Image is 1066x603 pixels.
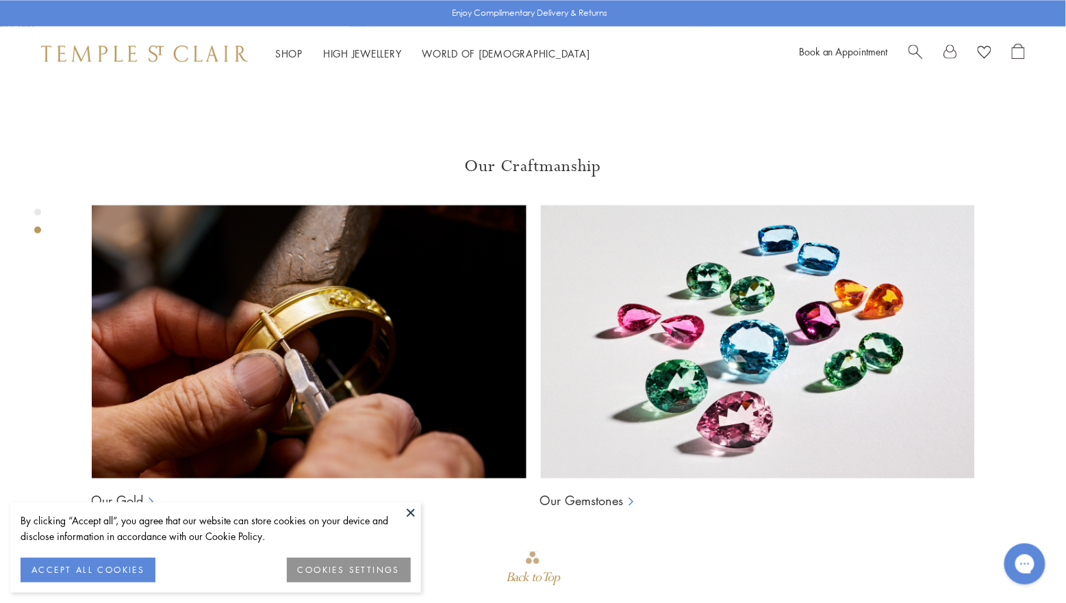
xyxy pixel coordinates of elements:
[34,205,41,244] div: Product gallery navigation
[452,6,607,20] p: Enjoy Complimentary Delivery & Returns
[41,45,248,62] img: Temple St. Clair
[92,205,526,478] img: Ball Chains
[275,47,303,60] a: ShopShop
[799,44,888,58] a: Book an Appointment
[422,47,590,60] a: World of [DEMOGRAPHIC_DATA]World of [DEMOGRAPHIC_DATA]
[21,513,411,544] div: By clicking “Accept all”, you agree that our website can store cookies on your device and disclos...
[540,492,624,509] a: Our Gemstones
[506,550,559,590] div: Go to top
[323,47,402,60] a: High JewelleryHigh Jewellery
[540,205,975,478] img: Ball Chains
[909,43,923,64] a: Search
[275,45,590,62] nav: Main navigation
[998,539,1052,589] iframe: Gorgias live chat messenger
[92,155,975,177] h3: Our Craftmanship
[287,558,411,582] button: COOKIES SETTINGS
[1012,43,1025,64] a: Open Shopping Bag
[21,558,155,582] button: ACCEPT ALL COOKIES
[92,492,144,509] a: Our Gold
[978,43,991,64] a: View Wishlist
[506,565,559,590] div: Back to Top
